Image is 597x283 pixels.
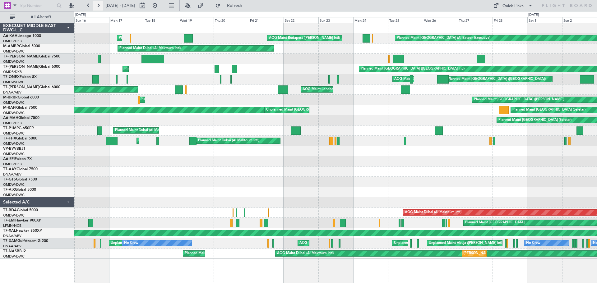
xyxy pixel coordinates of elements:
a: T7-NASBBJ2 [3,249,26,253]
div: Planned Maint Dubai (Al Maktoum Intl) [119,44,181,53]
a: OMDW/DWC [3,152,25,156]
a: OMDW/DWC [3,49,25,54]
a: OMDW/DWC [3,131,25,136]
button: Quick Links [490,1,536,11]
span: T7-[PERSON_NAME] [3,85,39,89]
span: Refresh [222,3,248,8]
a: OMDW/DWC [3,213,25,218]
div: [DATE] [75,12,86,18]
a: M-AMBRGlobal 5000 [3,44,40,48]
div: Tue 25 [388,17,423,23]
span: T7-AIX [3,188,15,192]
span: M-RRRR [3,96,18,99]
input: Trip Number [19,1,55,10]
div: Planned Maint [GEOGRAPHIC_DATA] ([PERSON_NAME]) [474,95,564,104]
a: OMDW/DWC [3,59,25,64]
button: All Aircraft [7,12,67,22]
div: Wed 19 [179,17,214,23]
a: OMDB/DXB [3,121,22,126]
div: Mon 17 [109,17,144,23]
div: Wed 26 [423,17,458,23]
a: T7-XAMGulfstream G-200 [3,239,48,243]
span: M-RAFI [3,106,16,110]
div: [DATE] [528,12,539,18]
span: T7-XAL [3,229,16,233]
div: Unplanned Maint Abuja ([PERSON_NAME] Intl) [429,239,503,248]
div: No Crew [526,239,540,248]
span: T7-ONEX [3,75,20,79]
a: OMDB/DXB [3,162,22,167]
a: T7-[PERSON_NAME]Global 7500 [3,55,60,58]
div: Planned Maint [GEOGRAPHIC_DATA] ([PERSON_NAME]) [141,95,231,104]
span: T7-[PERSON_NAME] [3,65,39,69]
span: [DATE] - [DATE] [106,3,135,8]
a: T7-EMIHawker 900XP [3,219,41,222]
a: M-RAFIGlobal 7500 [3,106,37,110]
a: T7-P1MPG-650ER [3,126,34,130]
div: Tue 18 [144,17,179,23]
a: OMDW/DWC [3,141,25,146]
a: A6-KAHLineage 1000 [3,34,41,38]
div: Planned Maint [GEOGRAPHIC_DATA] (Seletar) [498,116,572,125]
a: OMDW/DWC [3,100,25,105]
div: Planned Maint [GEOGRAPHIC_DATA] (Al Bateen Executive) [397,34,490,43]
a: T7-XALHawker 850XP [3,229,42,233]
a: OMDW/DWC [3,80,25,84]
span: T7-GTS [3,178,16,181]
span: A6-MAH [3,116,18,120]
a: T7-GTSGlobal 7500 [3,178,37,181]
div: Planned Maint [GEOGRAPHIC_DATA] ([GEOGRAPHIC_DATA]) [448,75,546,84]
a: OMDW/DWC [3,193,25,197]
div: AOG Maint Sulaymaniyah (Sulaymaniyah Intl) [394,75,465,84]
div: Planned Maint [GEOGRAPHIC_DATA] ([GEOGRAPHIC_DATA] Intl) [361,64,465,74]
a: OMDW/DWC [3,111,25,115]
span: T7-EMI [3,219,15,222]
div: Planned Maint Warsaw ([PERSON_NAME]) [138,136,206,145]
a: DNAA/ABV [3,172,21,177]
a: DNAA/ABV [3,244,21,249]
div: Planned Maint Dubai (Al Maktoum Intl) [198,136,259,145]
span: T7-BDA [3,208,17,212]
div: Planned Maint Dubai (Al Maktoum Intl) [115,126,176,135]
a: DNAA/ABV [3,234,21,238]
div: No Crew [124,239,138,248]
a: OMDB/DXB [3,39,22,43]
a: T7-[PERSON_NAME]Global 6000 [3,65,60,69]
div: Mon 24 [353,17,388,23]
a: OMDW/DWC [3,182,25,187]
div: Sat 22 [284,17,318,23]
div: Thu 27 [458,17,493,23]
span: T7-P1MP [3,126,19,130]
div: AOG Maint Dubai (Al Maktoum Intl) [277,249,334,258]
span: T7-[PERSON_NAME] [3,55,39,58]
div: Sat 1 [527,17,562,23]
div: Unplanned Maint Abuja ([PERSON_NAME] Intl) [394,239,468,248]
div: Sun 23 [318,17,353,23]
span: T7-FHX [3,137,16,140]
a: T7-BDAGlobal 5000 [3,208,38,212]
div: Planned Maint [GEOGRAPHIC_DATA] [465,218,525,227]
a: LFMN/NCE [3,223,21,228]
div: Sun 16 [74,17,109,23]
a: T7-[PERSON_NAME]Global 6000 [3,85,60,89]
div: Unplanned Maint Abuja ([PERSON_NAME] Intl) [111,239,185,248]
a: DNAA/ABV [3,90,21,95]
div: Planned Maint [GEOGRAPHIC_DATA] (Seletar) [512,105,585,115]
div: Fri 28 [493,17,527,23]
div: AOG Maint London ([GEOGRAPHIC_DATA]) [303,85,372,94]
span: M-AMBR [3,44,19,48]
div: Sun 2 [562,17,597,23]
a: A6-MAHGlobal 7500 [3,116,39,120]
a: T7-FHXGlobal 5000 [3,137,37,140]
a: T7-AIXGlobal 5000 [3,188,36,192]
div: [PERSON_NAME] Dubai (Al Maktoum Intl) [464,249,530,258]
a: A6-EFIFalcon 7X [3,157,32,161]
a: T7-AAYGlobal 7500 [3,167,38,171]
span: A6-EFI [3,157,15,161]
div: Planned Maint Dubai (Al Maktoum Intl) [185,249,246,258]
span: A6-KAH [3,34,17,38]
button: Refresh [212,1,250,11]
a: OMDB/DXB [3,70,22,74]
a: VP-BVVBBJ1 [3,147,25,151]
span: T7-AAY [3,167,16,171]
